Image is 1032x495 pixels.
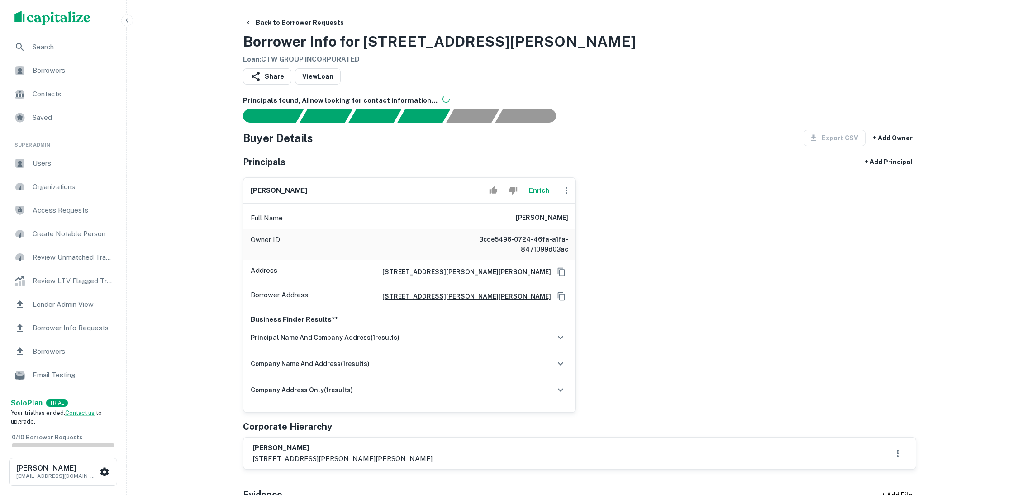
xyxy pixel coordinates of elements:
span: 0 / 10 Borrower Requests [12,434,82,441]
h6: company address only ( 1 results) [251,385,353,395]
a: Email Analytics [7,388,119,409]
h6: [PERSON_NAME] [16,465,98,472]
div: Sending borrower request to AI... [232,109,300,123]
button: Enrich [525,181,554,200]
h5: Corporate Hierarchy [243,420,332,433]
span: Email Testing [33,370,114,381]
div: AI fulfillment process complete. [495,109,567,123]
p: Address [251,265,277,279]
span: Borrowers [33,65,114,76]
button: Copy Address [555,265,568,279]
button: Accept [485,181,501,200]
span: Contacts [33,89,114,100]
div: Your request is received and processing... [300,109,352,123]
span: Access Requests [33,205,114,216]
a: Review LTV Flagged Transactions [7,270,119,292]
p: Business Finder Results** [251,314,568,325]
p: [STREET_ADDRESS][PERSON_NAME][PERSON_NAME] [252,453,433,464]
a: [STREET_ADDRESS][PERSON_NAME][PERSON_NAME] [375,267,551,277]
a: Borrowers [7,60,119,81]
h6: company name and address ( 1 results) [251,359,370,369]
a: ViewLoan [295,68,341,85]
h6: Principals found, AI now looking for contact information... [243,95,916,106]
a: Search [7,36,119,58]
h3: Borrower Info for [STREET_ADDRESS][PERSON_NAME] [243,31,636,52]
a: Email Testing [7,364,119,386]
h6: [PERSON_NAME] [252,443,433,453]
button: Copy Address [555,290,568,303]
a: Lender Admin View [7,294,119,315]
span: Your trial has ended. to upgrade. [11,409,102,425]
a: Contacts [7,83,119,105]
a: Organizations [7,176,119,198]
h4: Buyer Details [243,130,313,146]
a: SoloPlan [11,398,43,409]
p: Owner ID [251,234,280,254]
a: Users [7,152,119,174]
a: Borrowers [7,341,119,362]
li: Super Admin [7,130,119,152]
a: Access Requests [7,200,119,221]
div: TRIAL [46,399,68,407]
button: + Add Owner [869,130,916,146]
span: Lender Admin View [33,299,114,310]
span: Borrowers [33,346,114,357]
span: Review Unmatched Transactions [33,252,114,263]
button: [PERSON_NAME][EMAIL_ADDRESS][DOMAIN_NAME] [9,458,117,486]
iframe: Chat Widget [987,423,1032,466]
p: Full Name [251,213,283,224]
span: Saved [33,112,114,123]
p: Borrower Address [251,290,308,303]
a: Review Unmatched Transactions [7,247,119,268]
button: Share [243,68,291,85]
h6: [PERSON_NAME] [516,213,568,224]
strong: Solo Plan [11,399,43,407]
a: Contact us [65,409,95,416]
span: Borrower Info Requests [33,323,114,333]
span: Search [33,42,114,52]
a: [STREET_ADDRESS][PERSON_NAME][PERSON_NAME] [375,291,551,301]
a: Saved [7,107,119,129]
div: Documents found, AI parsing details... [348,109,401,123]
p: [EMAIL_ADDRESS][DOMAIN_NAME] [16,472,98,480]
h6: Loan : CTW GROUP INCORPORATED [243,54,636,65]
button: Reject [505,181,521,200]
span: Organizations [33,181,114,192]
a: Create Notable Person [7,223,119,245]
h6: [PERSON_NAME] [251,186,307,196]
span: Review LTV Flagged Transactions [33,276,114,286]
h6: 3cde5496-0724-46fa-a1fa-8471099d03ac [460,234,568,254]
button: Back to Borrower Requests [241,14,347,31]
div: Principals found, still searching for contact information. This may take time... [446,109,499,123]
img: capitalize-logo.png [14,11,90,25]
span: Create Notable Person [33,228,114,239]
h6: principal name and company address ( 1 results) [251,333,399,343]
h5: Principals [243,155,285,169]
div: Principals found, AI now looking for contact information... [397,109,450,123]
a: Borrower Info Requests [7,317,119,339]
span: Users [33,158,114,169]
button: + Add Principal [861,154,916,170]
